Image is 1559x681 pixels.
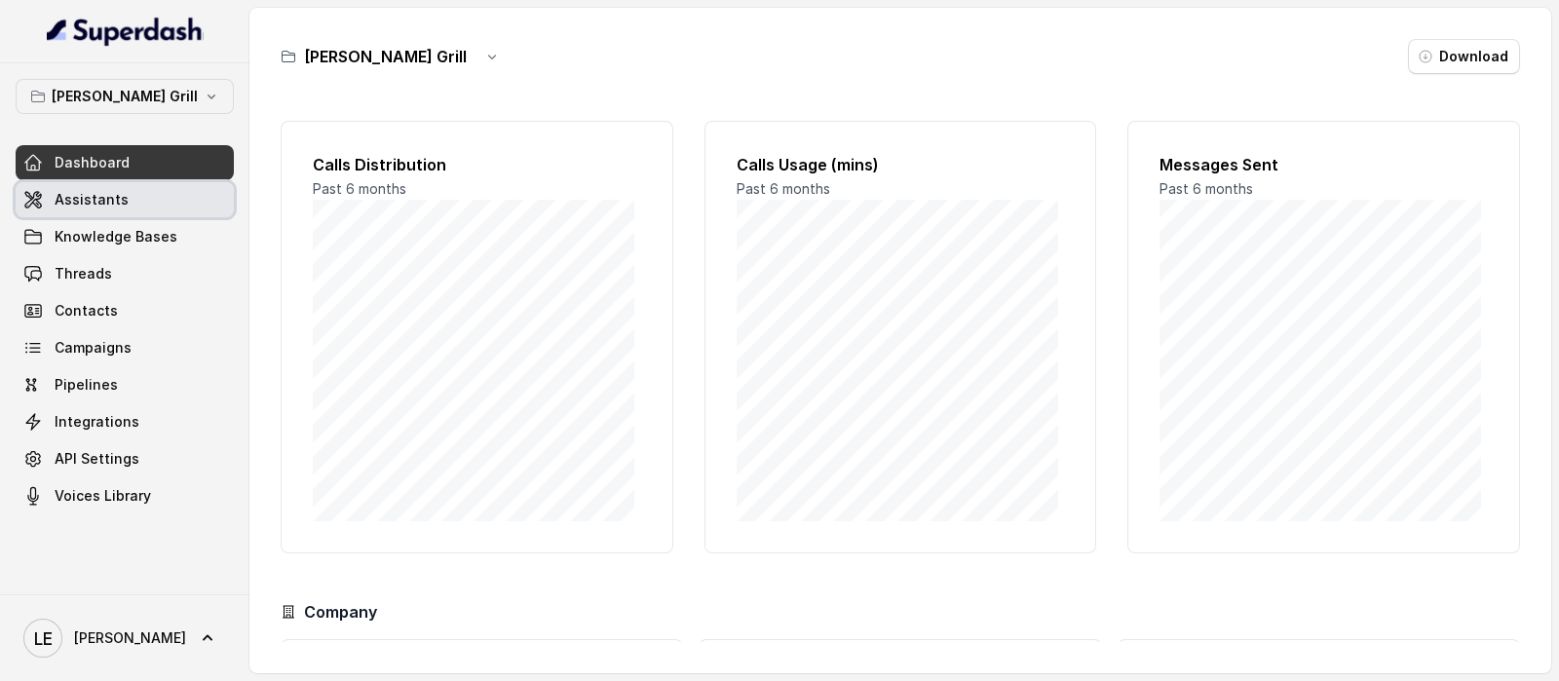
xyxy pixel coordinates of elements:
[55,449,139,469] span: API Settings
[55,375,118,395] span: Pipelines
[737,153,1065,176] h2: Calls Usage (mins)
[55,153,130,172] span: Dashboard
[55,227,177,246] span: Knowledge Bases
[16,293,234,328] a: Contacts
[304,600,377,624] h3: Company
[52,85,198,108] p: [PERSON_NAME] Grill
[16,256,234,291] a: Threads
[47,16,204,47] img: light.svg
[1160,180,1253,197] span: Past 6 months
[304,45,467,68] h3: [PERSON_NAME] Grill
[16,145,234,180] a: Dashboard
[313,180,406,197] span: Past 6 months
[55,190,129,209] span: Assistants
[16,441,234,476] a: API Settings
[55,412,139,432] span: Integrations
[16,611,234,665] a: [PERSON_NAME]
[1408,39,1520,74] button: Download
[55,338,132,358] span: Campaigns
[16,79,234,114] button: [PERSON_NAME] Grill
[55,264,112,284] span: Threads
[16,219,234,254] a: Knowledge Bases
[55,301,118,321] span: Contacts
[16,330,234,365] a: Campaigns
[74,628,186,648] span: [PERSON_NAME]
[1160,153,1488,176] h2: Messages Sent
[16,367,234,402] a: Pipelines
[16,404,234,439] a: Integrations
[16,182,234,217] a: Assistants
[737,180,830,197] span: Past 6 months
[313,153,641,176] h2: Calls Distribution
[55,486,151,506] span: Voices Library
[16,478,234,513] a: Voices Library
[34,628,53,649] text: LE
